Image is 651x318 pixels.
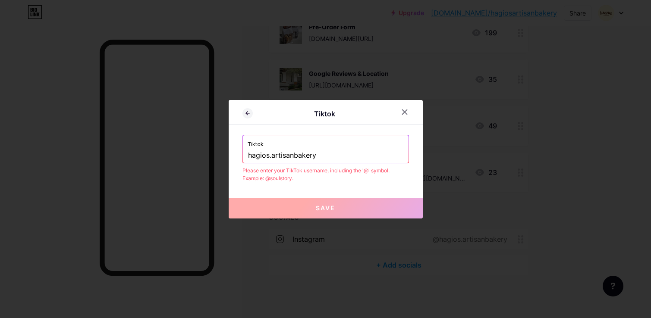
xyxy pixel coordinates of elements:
[229,198,423,218] button: Save
[248,148,403,163] input: TikTok username
[316,204,335,212] span: Save
[242,167,409,182] div: Please enter your TikTok username, including the '@' symbol. Example: @soulstory.
[253,109,397,119] div: Tiktok
[248,135,403,148] label: Tiktok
